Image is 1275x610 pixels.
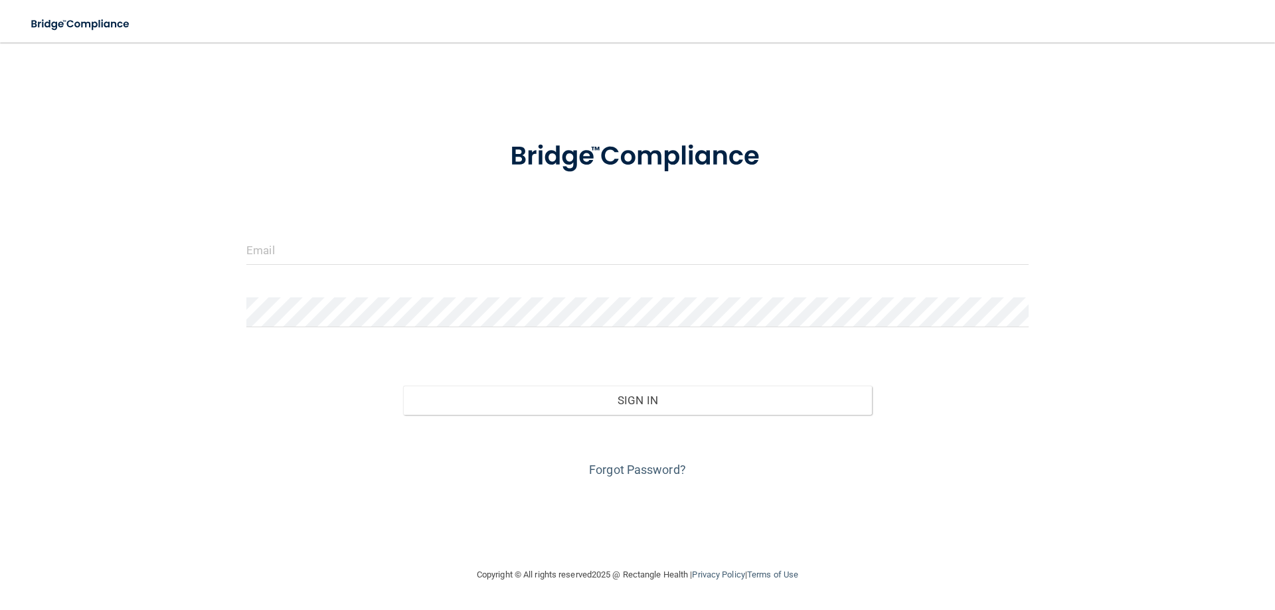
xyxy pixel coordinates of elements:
[20,11,142,38] img: bridge_compliance_login_screen.278c3ca4.svg
[395,554,880,596] div: Copyright © All rights reserved 2025 @ Rectangle Health | |
[747,570,798,579] a: Terms of Use
[403,386,873,415] button: Sign In
[483,122,792,191] img: bridge_compliance_login_screen.278c3ca4.svg
[246,235,1029,265] input: Email
[692,570,744,579] a: Privacy Policy
[589,463,686,477] a: Forgot Password?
